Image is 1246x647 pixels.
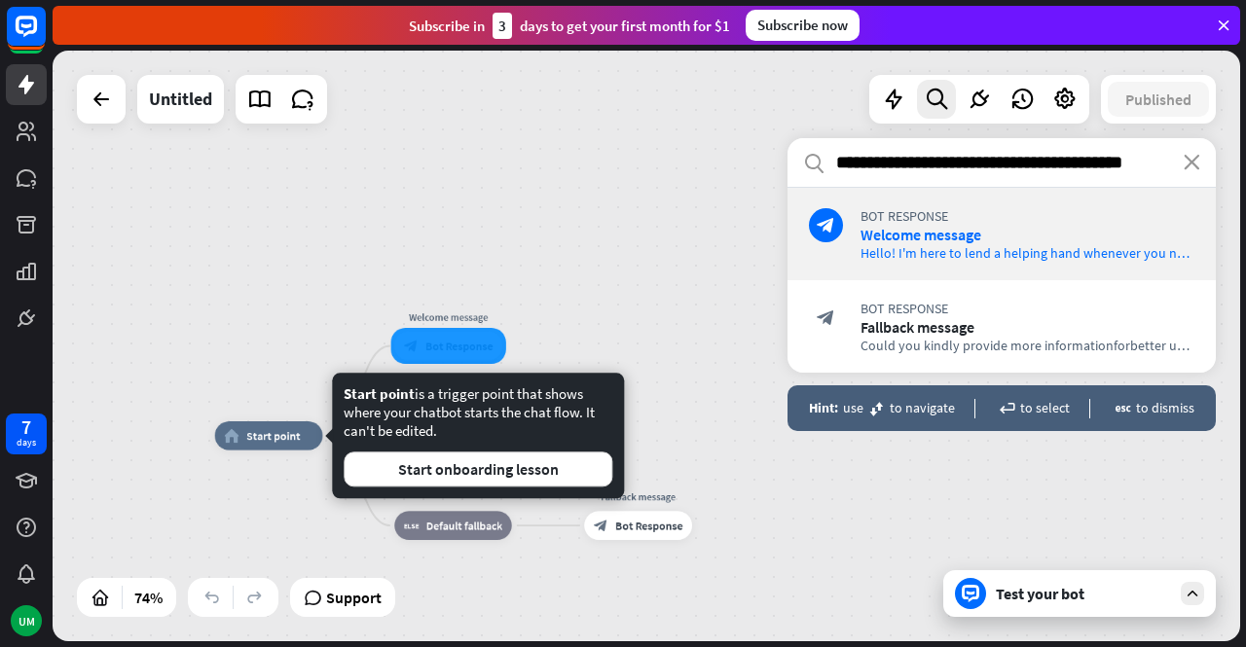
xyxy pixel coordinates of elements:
span: Bot Response [615,519,682,533]
i: home_2 [224,428,239,443]
div: use to navigate [809,400,955,416]
i: block_bot_response [817,216,835,234]
span: for [1114,337,1130,354]
div: to select [995,400,1070,416]
span: Hint: [809,400,838,416]
div: Fallback message [573,489,703,504]
span: Bot Response [861,207,1194,225]
div: UM [11,605,42,636]
span: Start point [344,384,415,403]
i: search [803,152,825,174]
div: Welcome message [384,310,513,325]
i: block_bot_response [817,308,835,327]
button: Open LiveChat chat widget [16,8,74,66]
span: Fallback message [861,317,974,337]
span: Support [326,582,382,613]
div: Subscribe in days to get your first month for $1 [409,13,730,39]
span: Start point [246,428,300,443]
div: 7 [21,418,31,436]
i: block_fallback [404,519,420,533]
div: 3 [493,13,512,39]
i: block_bot_response [594,519,608,533]
i: enter [1000,401,1015,416]
div: days [17,436,36,449]
button: Published [1108,82,1209,117]
div: Subscribe now [746,10,860,41]
span: Welcome message [861,225,981,244]
div: is a trigger point that shows where your chatbot starts the chat flow. It can't be edited. [344,384,612,486]
div: Untitled [149,75,212,124]
button: Start onboarding lesson [344,451,612,486]
i: close [1184,155,1200,170]
div: 74% [128,582,168,613]
i: escape [1115,401,1131,416]
a: 7 days [6,413,47,454]
div: to dismiss [1110,400,1194,416]
span: Default fallback [426,519,502,533]
i: move [868,401,885,416]
span: Bot Response [861,300,1194,317]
